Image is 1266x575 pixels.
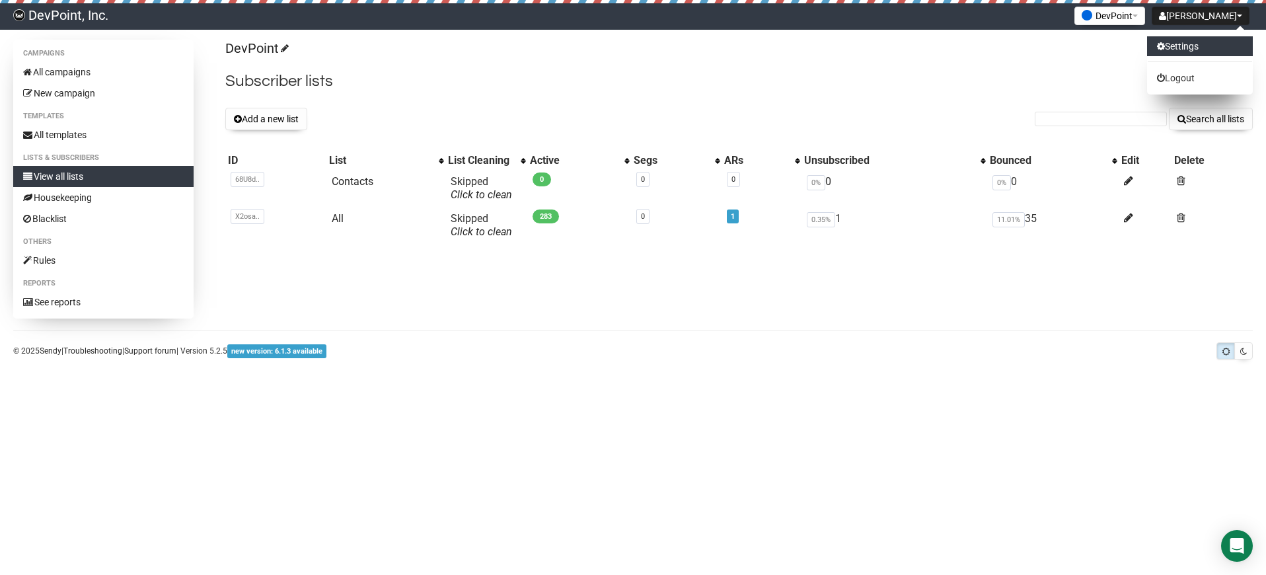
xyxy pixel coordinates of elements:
[731,212,735,221] a: 1
[801,170,987,207] td: 0
[40,346,61,356] a: Sendy
[990,154,1105,167] div: Bounced
[451,188,512,201] a: Click to clean
[13,291,194,313] a: See reports
[1119,151,1172,170] th: Edit: No sort applied, sorting is disabled
[13,150,194,166] li: Lists & subscribers
[724,154,788,167] div: ARs
[13,9,25,21] img: 0914048cb7d76895f239797112de4a6b
[807,212,835,227] span: 0.35%
[231,172,264,187] span: 68U8d..
[634,154,708,167] div: Segs
[1169,108,1253,130] button: Search all lists
[451,175,512,201] span: Skipped
[13,187,194,208] a: Housekeeping
[533,172,551,186] span: 0
[225,40,287,56] a: DevPoint
[451,212,512,238] span: Skipped
[13,83,194,104] a: New campaign
[722,151,801,170] th: ARs: No sort applied, activate to apply an ascending sort
[225,151,326,170] th: ID: No sort applied, sorting is disabled
[1121,154,1169,167] div: Edit
[13,166,194,187] a: View all lists
[731,175,735,184] a: 0
[326,151,445,170] th: List: No sort applied, activate to apply an ascending sort
[987,207,1119,244] td: 35
[1172,151,1253,170] th: Delete: No sort applied, sorting is disabled
[13,276,194,291] li: Reports
[231,209,264,224] span: X2osa..
[124,346,176,356] a: Support forum
[641,212,645,221] a: 0
[992,212,1025,227] span: 11.01%
[13,344,326,358] p: © 2025 | | | Version 5.2.5
[332,212,344,225] a: All
[13,61,194,83] a: All campaigns
[227,344,326,358] span: new version: 6.1.3 available
[63,346,122,356] a: Troubleshooting
[530,154,618,167] div: Active
[448,154,514,167] div: List Cleaning
[527,151,632,170] th: Active: No sort applied, activate to apply an ascending sort
[1147,68,1253,88] a: Logout
[992,175,1011,190] span: 0%
[13,208,194,229] a: Blacklist
[13,250,194,271] a: Rules
[1152,7,1249,25] button: [PERSON_NAME]
[227,346,326,356] a: new version: 6.1.3 available
[1147,36,1253,56] a: Settings
[1074,7,1145,25] button: DevPoint
[445,151,527,170] th: List Cleaning: No sort applied, activate to apply an ascending sort
[228,154,324,167] div: ID
[329,154,432,167] div: List
[807,175,825,190] span: 0%
[225,69,1253,93] h2: Subscriber lists
[801,207,987,244] td: 1
[631,151,722,170] th: Segs: No sort applied, activate to apply an ascending sort
[332,175,373,188] a: Contacts
[1082,10,1092,20] img: favicons
[13,108,194,124] li: Templates
[13,124,194,145] a: All templates
[1174,154,1250,167] div: Delete
[804,154,974,167] div: Unsubscribed
[641,175,645,184] a: 0
[987,170,1119,207] td: 0
[451,225,512,238] a: Click to clean
[13,234,194,250] li: Others
[13,46,194,61] li: Campaigns
[987,151,1119,170] th: Bounced: No sort applied, activate to apply an ascending sort
[801,151,987,170] th: Unsubscribed: No sort applied, activate to apply an ascending sort
[533,210,559,223] span: 283
[1221,530,1253,562] div: Open Intercom Messenger
[225,108,307,130] button: Add a new list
